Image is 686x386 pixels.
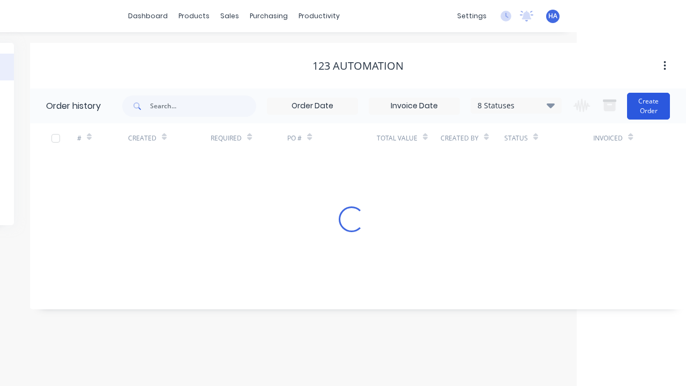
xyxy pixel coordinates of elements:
div: products [173,8,215,24]
div: Total Value [377,123,441,153]
div: 123 Automation [312,60,404,72]
div: # [77,123,128,153]
div: Created [128,123,211,153]
div: Order history [46,100,101,113]
div: Required [211,123,287,153]
div: Total Value [377,133,417,143]
div: settings [452,8,492,24]
input: Invoice Date [369,98,459,114]
div: Invoiced [593,133,623,143]
div: Created By [441,133,479,143]
div: productivity [293,8,345,24]
div: Status [504,123,594,153]
div: PO # [287,123,377,153]
input: Search... [150,95,256,117]
input: Order Date [267,98,357,114]
div: Created By [441,123,504,153]
button: Create Order [627,93,670,120]
div: 8 Statuses [471,100,561,112]
div: Required [211,133,242,143]
div: Invoiced [593,123,644,153]
div: Created [128,133,156,143]
div: PO # [287,133,302,143]
div: Status [504,133,528,143]
div: purchasing [244,8,293,24]
div: sales [215,8,244,24]
span: HA [548,11,557,21]
a: dashboard [123,8,173,24]
div: # [77,133,81,143]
